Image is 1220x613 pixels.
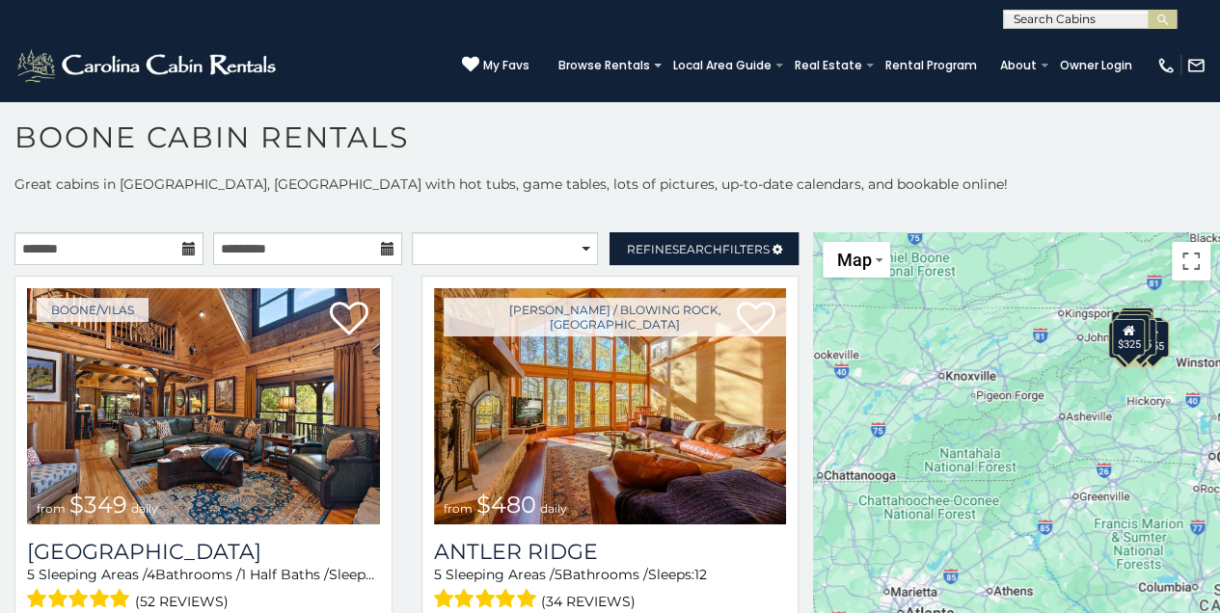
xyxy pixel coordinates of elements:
[1109,322,1142,359] div: $375
[476,491,536,519] span: $480
[555,566,562,583] span: 5
[990,52,1046,79] a: About
[27,539,380,565] h3: Diamond Creek Lodge
[1186,56,1206,75] img: mail-regular-white.png
[672,242,722,256] span: Search
[462,56,529,75] a: My Favs
[37,501,66,516] span: from
[1050,52,1142,79] a: Owner Login
[1156,56,1176,75] img: phone-regular-white.png
[1172,242,1210,280] button: Toggle fullscreen view
[664,52,781,79] a: Local Area Guide
[1119,310,1152,347] div: $320
[836,250,871,270] span: Map
[876,52,987,79] a: Rental Program
[823,242,890,278] button: Change map style
[483,57,529,74] span: My Favs
[27,288,380,524] a: Diamond Creek Lodge from $349 daily
[27,288,380,524] img: Diamond Creek Lodge
[37,298,149,322] a: Boone/Vilas
[444,298,787,336] a: [PERSON_NAME] / Blowing Rock, [GEOGRAPHIC_DATA]
[694,566,707,583] span: 12
[330,300,368,340] a: Add to favorites
[27,566,35,583] span: 5
[610,232,799,265] a: RefineSearchFilters
[27,539,380,565] a: [GEOGRAPHIC_DATA]
[14,46,282,85] img: White-1-2.png
[540,501,567,516] span: daily
[1121,307,1153,344] div: $525
[1117,314,1150,351] div: $210
[549,52,660,79] a: Browse Rentals
[241,566,329,583] span: 1 Half Baths /
[785,52,872,79] a: Real Estate
[131,501,158,516] span: daily
[375,566,388,583] span: 12
[69,491,127,519] span: $349
[434,288,787,524] a: Antler Ridge from $480 daily
[627,242,770,256] span: Refine Filters
[147,566,155,583] span: 4
[434,566,442,583] span: 5
[434,539,787,565] a: Antler Ridge
[1112,319,1145,356] div: $325
[444,501,473,516] span: from
[434,288,787,524] img: Antler Ridge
